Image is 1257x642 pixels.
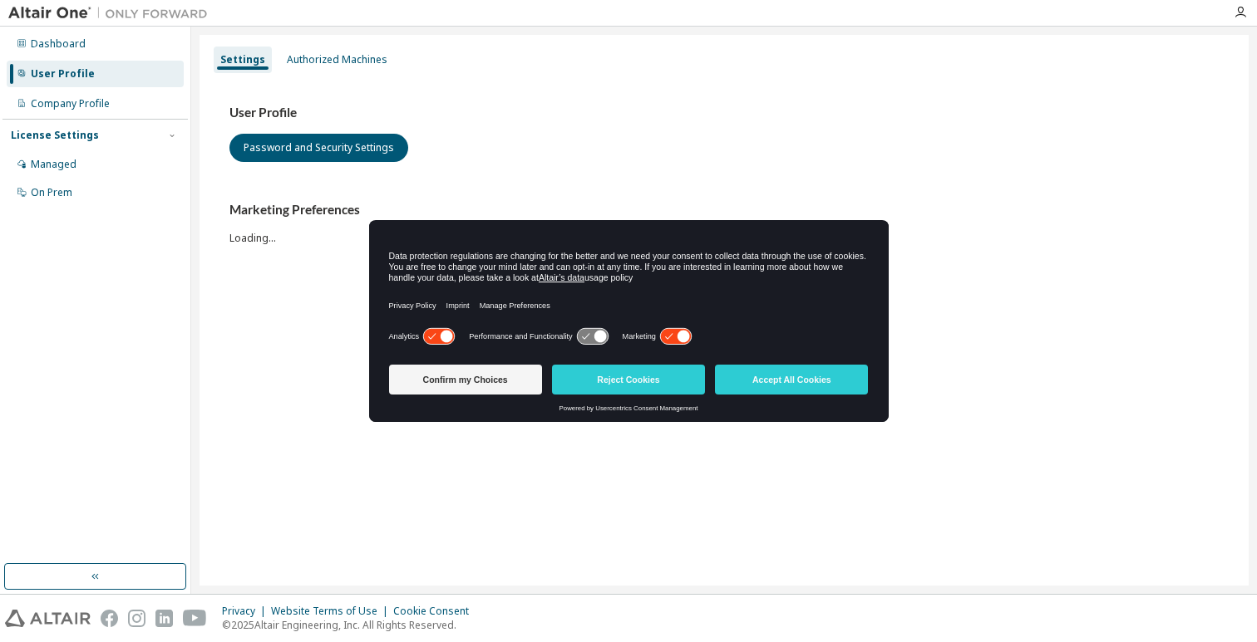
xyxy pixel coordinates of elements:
[31,67,95,81] div: User Profile
[183,610,207,627] img: youtube.svg
[222,605,271,618] div: Privacy
[128,610,145,627] img: instagram.svg
[31,186,72,199] div: On Prem
[229,134,408,162] button: Password and Security Settings
[31,37,86,51] div: Dashboard
[155,610,173,627] img: linkedin.svg
[229,105,1219,121] h3: User Profile
[229,202,1219,218] h3: Marketing Preferences
[101,610,118,627] img: facebook.svg
[8,5,216,22] img: Altair One
[220,53,265,66] div: Settings
[271,605,393,618] div: Website Terms of Use
[222,618,479,632] p: © 2025 Altair Engineering, Inc. All Rights Reserved.
[393,605,479,618] div: Cookie Consent
[5,610,91,627] img: altair_logo.svg
[229,202,1219,244] div: Loading...
[11,129,99,142] div: License Settings
[31,158,76,171] div: Managed
[287,53,387,66] div: Authorized Machines
[31,97,110,110] div: Company Profile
